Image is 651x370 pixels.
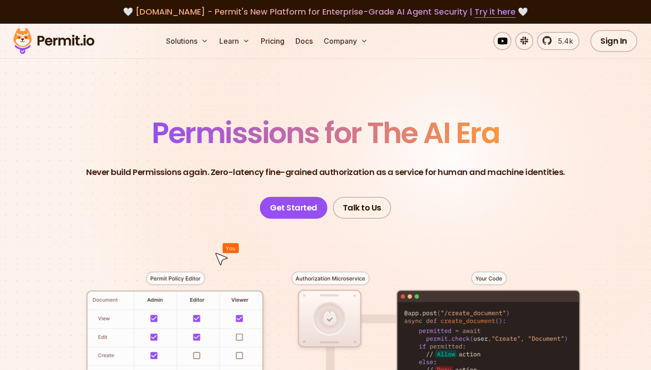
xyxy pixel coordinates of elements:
[9,26,98,57] img: Permit logo
[475,6,516,18] a: Try it here
[292,32,316,50] a: Docs
[162,32,212,50] button: Solutions
[320,32,372,50] button: Company
[333,197,391,219] a: Talk to Us
[590,30,637,52] a: Sign In
[86,166,565,179] p: Never build Permissions again. Zero-latency fine-grained authorization as a service for human and...
[22,5,629,18] div: 🤍 🤍
[260,197,327,219] a: Get Started
[152,113,499,153] span: Permissions for The AI Era
[216,32,253,50] button: Learn
[553,36,573,46] span: 5.4k
[257,32,288,50] a: Pricing
[135,6,516,17] span: [DOMAIN_NAME] - Permit's New Platform for Enterprise-Grade AI Agent Security |
[537,32,579,50] a: 5.4k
